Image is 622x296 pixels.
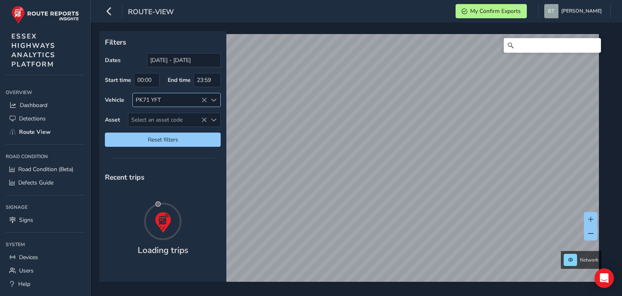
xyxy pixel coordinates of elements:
[105,96,124,104] label: Vehicle
[6,277,85,291] a: Help
[18,179,53,187] span: Defects Guide
[6,238,85,251] div: System
[102,34,599,291] canvas: Map
[138,245,188,255] h4: Loading trips
[19,128,51,136] span: Route View
[456,4,527,18] button: My Confirm Exports
[6,163,85,176] a: Road Condition (Beta)
[105,76,131,84] label: Start time
[6,99,85,112] a: Dashboard
[6,176,85,189] a: Defects Guide
[580,257,599,263] span: Network
[207,113,220,127] div: Select an asset code
[20,101,47,109] span: Dashboard
[133,93,207,107] div: PK71 YFT
[594,268,614,288] div: Open Intercom Messenger
[105,37,221,47] p: Filters
[6,264,85,277] a: Users
[544,4,558,18] img: diamond-layout
[6,251,85,264] a: Devices
[19,216,33,224] span: Signs
[19,267,34,275] span: Users
[111,136,215,144] span: Reset filters
[561,4,602,18] span: [PERSON_NAME]
[18,280,30,288] span: Help
[168,76,191,84] label: End time
[6,150,85,163] div: Road Condition
[18,165,73,173] span: Road Condition (Beta)
[6,213,85,227] a: Signs
[11,32,55,69] span: ESSEX HIGHWAYS ANALYTICS PLATFORM
[128,7,174,18] span: route-view
[128,113,207,127] span: Select an asset code
[6,86,85,99] div: Overview
[6,112,85,125] a: Detections
[19,115,46,122] span: Detections
[11,6,79,24] img: rr logo
[6,125,85,139] a: Route View
[105,56,121,64] label: Dates
[105,116,120,124] label: Asset
[6,201,85,213] div: Signage
[470,7,521,15] span: My Confirm Exports
[105,133,221,147] button: Reset filters
[504,38,601,53] input: Search
[19,253,38,261] span: Devices
[105,172,145,182] span: Recent trips
[544,4,605,18] button: [PERSON_NAME]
